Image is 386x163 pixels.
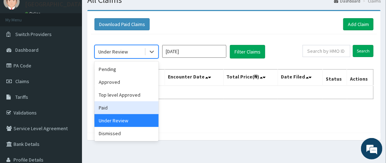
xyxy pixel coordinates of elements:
[94,63,159,76] div: Pending
[94,101,159,114] div: Paid
[94,114,159,127] div: Under Review
[278,70,323,86] th: Date Filed
[15,31,52,37] span: Switch Providers
[25,11,42,16] a: Online
[303,45,350,57] input: Search by HMO ID
[4,97,136,122] textarea: Type your message and hit 'Enter'
[94,127,159,140] div: Dismissed
[98,48,128,55] div: Under Review
[37,40,120,49] div: Chat with us now
[15,78,29,85] span: Claims
[117,4,134,21] div: Minimize live chat window
[165,70,224,86] th: Encounter Date
[94,76,159,88] div: Approved
[94,18,150,30] button: Download Paid Claims
[323,70,347,86] th: Status
[15,47,38,53] span: Dashboard
[41,41,98,113] span: We're online!
[347,70,374,86] th: Actions
[230,45,265,58] button: Filter Claims
[223,70,278,86] th: Total Price(₦)
[25,1,84,7] p: [GEOGRAPHIC_DATA]
[94,88,159,101] div: Top level Approved
[13,36,29,54] img: d_794563401_company_1708531726252_794563401
[15,94,28,100] span: Tariffs
[353,45,374,57] input: Search
[343,18,374,30] a: Add Claim
[162,45,226,58] input: Select Month and Year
